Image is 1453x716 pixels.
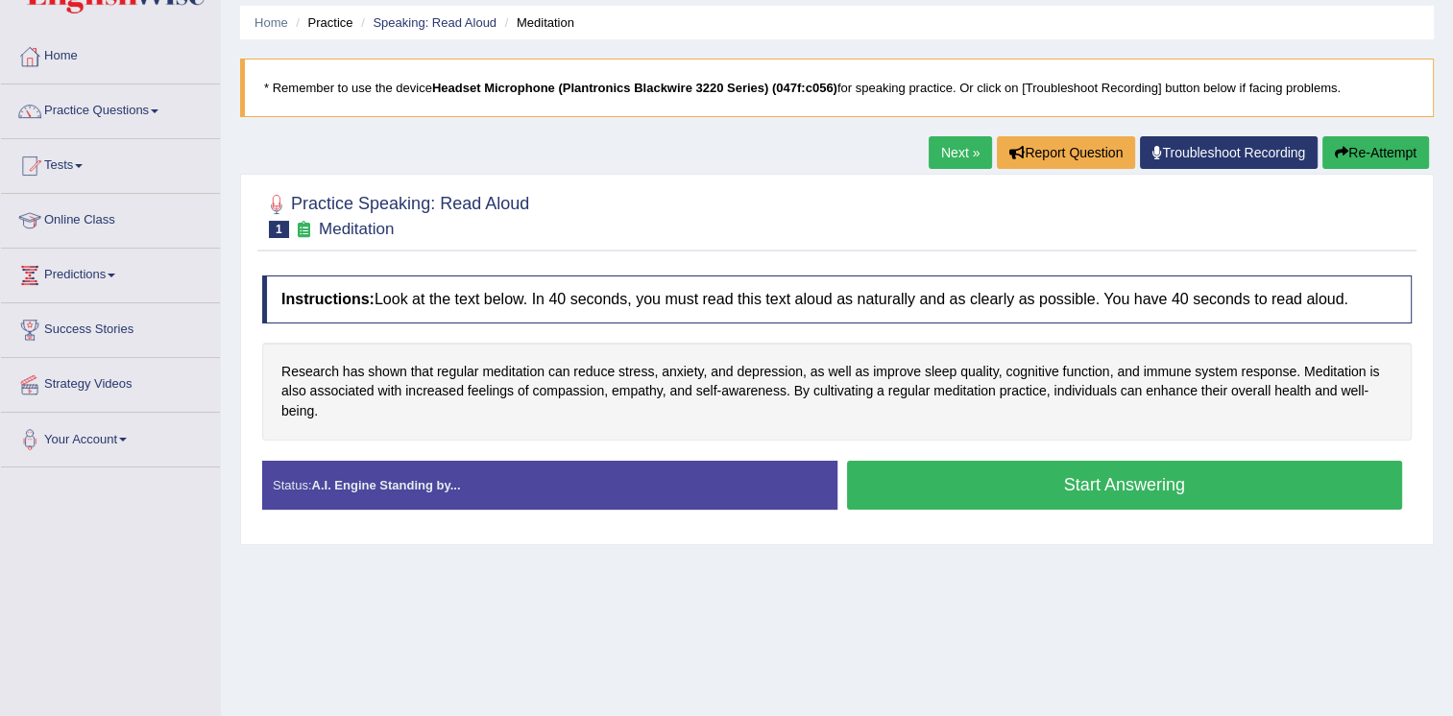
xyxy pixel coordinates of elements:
a: Home [254,15,288,30]
div: Research has shown that regular meditation can reduce stress, anxiety, and depression, as well as... [262,343,1412,441]
a: Predictions [1,249,220,297]
a: Success Stories [1,303,220,351]
a: Next » [929,136,992,169]
div: Status: [262,461,837,510]
a: Your Account [1,413,220,461]
h4: Look at the text below. In 40 seconds, you must read this text aloud as naturally and as clearly ... [262,275,1412,323]
span: 1 [269,221,289,238]
a: Speaking: Read Aloud [373,15,496,30]
a: Online Class [1,194,220,242]
blockquote: * Remember to use the device for speaking practice. Or click on [Troubleshoot Recording] button b... [240,59,1434,117]
a: Troubleshoot Recording [1140,136,1318,169]
h2: Practice Speaking: Read Aloud [262,190,529,238]
li: Meditation [500,13,574,32]
b: Instructions: [281,291,375,307]
small: Meditation [319,220,394,238]
b: Headset Microphone (Plantronics Blackwire 3220 Series) (047f:c056) [432,81,837,95]
button: Start Answering [847,461,1403,510]
li: Practice [291,13,352,32]
a: Home [1,30,220,78]
button: Re-Attempt [1322,136,1429,169]
a: Strategy Videos [1,358,220,406]
button: Report Question [997,136,1135,169]
a: Practice Questions [1,84,220,132]
strong: A.I. Engine Standing by... [311,478,460,492]
a: Tests [1,139,220,187]
small: Exam occurring question [294,221,314,239]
